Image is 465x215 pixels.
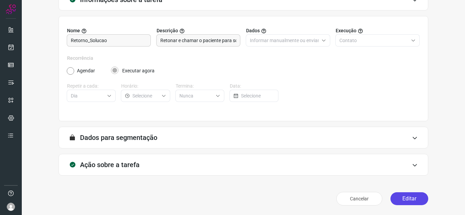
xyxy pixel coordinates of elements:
h3: Dados para segmentação [80,133,157,142]
label: Horário: [121,83,170,90]
label: Recorrência [67,55,420,62]
img: avatar-user-boy.jpg [7,203,15,211]
input: Selecione o tipo de envio [250,35,319,46]
span: Descrição [157,27,178,34]
button: Editar [390,192,428,205]
label: Executar agora [122,67,155,74]
input: Forneça uma breve descrição da sua tarefa. [160,35,236,46]
input: Selecione o tipo de envio [339,35,408,46]
button: Cancelar [336,192,382,205]
input: Selecione [241,90,274,102]
label: Repetir a cada: [67,83,116,90]
label: Agendar [77,67,95,74]
span: Dados [246,27,260,34]
label: Termina: [176,83,224,90]
input: Selecione [71,90,104,102]
span: Execução [336,27,356,34]
img: Logo [6,4,16,14]
input: Selecione [132,90,158,102]
input: Digite o nome para a sua tarefa. [71,35,147,46]
input: Selecione [179,90,213,102]
span: Nome [67,27,80,34]
label: Data: [230,83,278,90]
h3: Ação sobre a tarefa [80,161,140,169]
